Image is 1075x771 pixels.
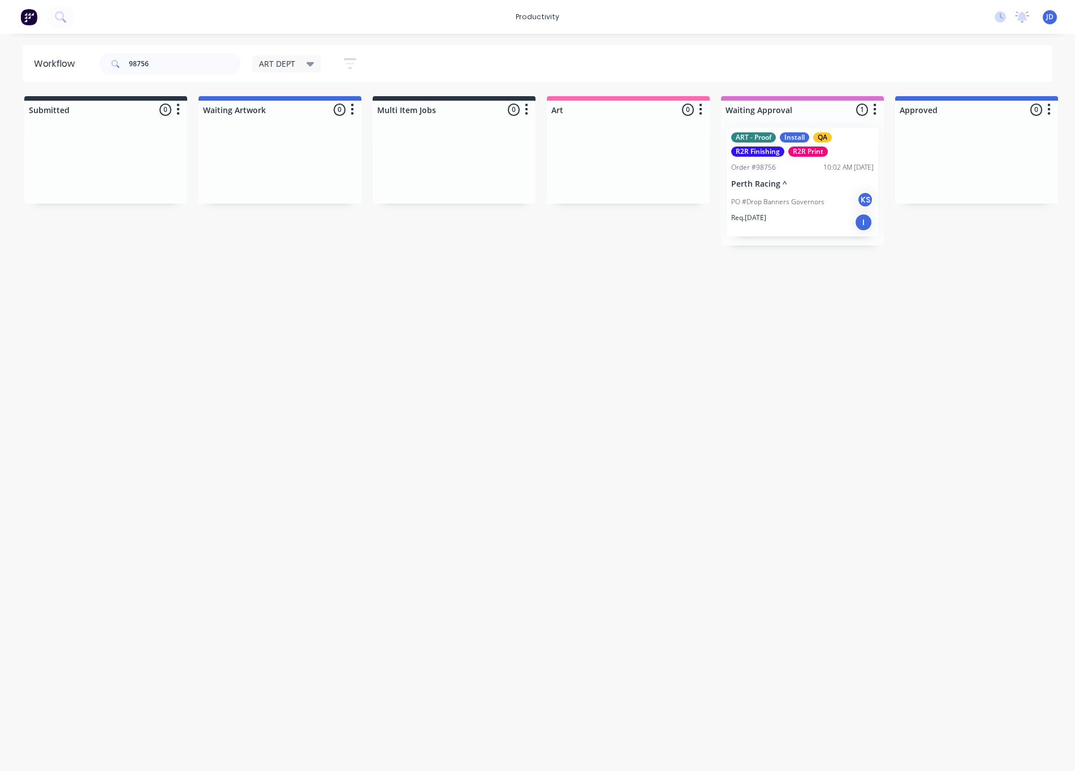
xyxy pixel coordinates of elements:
div: productivity [510,8,565,25]
input: Search for orders... [129,53,241,75]
img: Factory [20,8,37,25]
div: ART - Proof [731,132,776,143]
p: Req. [DATE] [731,213,766,223]
div: ART - ProofInstallQAR2R FinishingR2R PrintOrder #9875610:02 AM [DATE]Perth Racing ^PO #Drop Banne... [727,128,878,236]
p: PO #Drop Banners Governors [731,197,824,207]
span: JD [1046,12,1054,22]
div: KS [857,191,874,208]
div: R2R Print [788,147,828,157]
div: 10:02 AM [DATE] [823,162,874,173]
div: Install [780,132,809,143]
div: Workflow [34,57,80,71]
div: QA [813,132,832,143]
div: I [854,213,873,231]
div: Order #98756 [731,162,776,173]
div: R2R Finishing [731,147,784,157]
p: Perth Racing ^ [731,179,874,189]
span: ART DEPT [259,58,295,70]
